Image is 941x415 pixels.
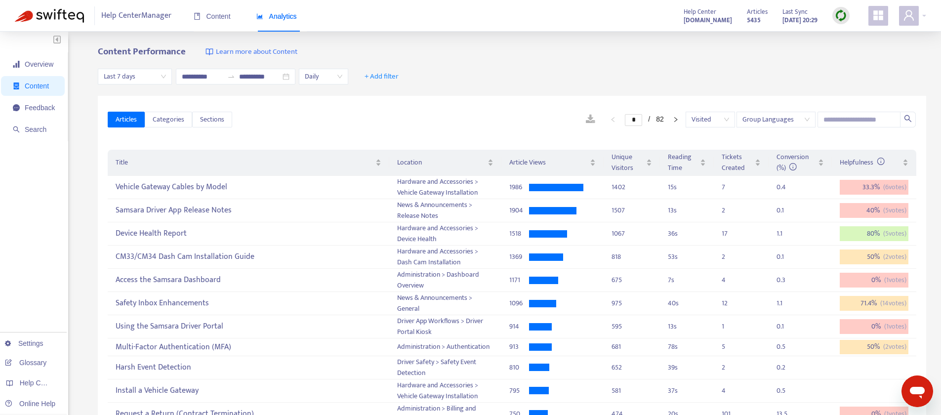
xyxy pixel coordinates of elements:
[777,298,796,309] div: 1.1
[610,117,616,123] span: left
[883,182,906,193] span: ( 6 votes)
[25,60,53,68] span: Overview
[15,9,84,23] img: Swifteq
[840,157,885,168] span: Helpfulness
[625,114,663,125] li: 1/82
[684,6,716,17] span: Help Center
[777,251,796,262] div: 0.1
[116,203,381,219] div: Samsara Driver App Release Notes
[116,179,381,196] div: Vehicle Gateway Cables by Model
[722,182,741,193] div: 7
[835,9,847,22] img: sync.dc5367851b00ba804db3.png
[389,246,502,269] td: Hardware and Accessories > Dash Cam Installation
[216,46,297,58] span: Learn more about Content
[782,15,818,26] strong: [DATE] 20:29
[883,205,906,216] span: ( 5 votes)
[509,362,529,373] div: 810
[840,340,908,355] div: 50 %
[192,112,232,127] button: Sections
[20,379,60,387] span: Help Centers
[98,44,186,59] b: Content Performance
[840,226,908,241] div: 80 %
[116,249,381,265] div: CM33/CM34 Dash Cam Installation Guide
[509,298,529,309] div: 1096
[884,275,906,286] span: ( 1 votes)
[612,341,652,352] div: 681
[668,182,706,193] div: 15 s
[605,114,621,125] li: Previous Page
[145,112,192,127] button: Categories
[227,73,235,81] span: swap-right
[904,115,912,123] span: search
[612,298,652,309] div: 975
[777,385,796,396] div: 0.5
[777,228,796,239] div: 1.1
[777,182,796,193] div: 0.4
[509,157,588,168] span: Article Views
[668,114,684,125] button: right
[722,362,741,373] div: 2
[872,9,884,21] span: appstore
[509,251,529,262] div: 1369
[5,359,46,367] a: Glossary
[509,275,529,286] div: 1171
[668,251,706,262] div: 53 s
[256,12,297,20] span: Analytics
[116,382,381,399] div: Install a Vehicle Gateway
[612,275,652,286] div: 675
[668,205,706,216] div: 13 s
[305,69,342,84] span: Daily
[901,375,933,407] iframe: Button to launch messaging window
[509,205,529,216] div: 1904
[747,6,768,17] span: Articles
[840,319,908,334] div: 0 %
[777,205,796,216] div: 0.1
[612,385,652,396] div: 581
[116,114,137,125] span: Articles
[840,296,908,311] div: 71.4 %
[612,321,652,332] div: 595
[660,150,714,176] th: Reading Time
[747,15,761,26] strong: 5435
[604,150,660,176] th: Unique Visitors
[501,150,604,176] th: Article Views
[612,205,652,216] div: 1507
[883,341,906,352] span: ( 2 votes)
[389,199,502,222] td: News & Announcements > Release Notes
[883,251,906,262] span: ( 2 votes)
[742,112,810,127] span: Group Languages
[389,338,502,356] td: Administration > Authentication
[13,126,20,133] span: search
[227,73,235,81] span: to
[648,115,650,123] span: /
[389,292,502,315] td: News & Announcements > General
[389,176,502,199] td: Hardware and Accessories > Vehicle Gateway Installation
[668,321,706,332] div: 13 s
[612,251,652,262] div: 818
[903,9,915,21] span: user
[612,362,652,373] div: 652
[389,356,502,379] td: Driver Safety > Safety Event Detection
[612,152,644,173] span: Unique Visitors
[840,273,908,288] div: 0 %
[668,341,706,352] div: 78 s
[722,341,741,352] div: 5
[840,249,908,264] div: 50 %
[668,275,706,286] div: 7 s
[668,114,684,125] li: Next Page
[205,48,213,56] img: image-link
[25,104,55,112] span: Feedback
[605,114,621,125] button: left
[25,82,49,90] span: Content
[668,228,706,239] div: 36 s
[612,228,652,239] div: 1067
[722,321,741,332] div: 1
[153,114,184,125] span: Categories
[722,298,741,309] div: 12
[365,71,399,83] span: + Add filter
[777,362,796,373] div: 0.2
[668,385,706,396] div: 37 s
[509,321,529,332] div: 914
[116,359,381,375] div: Harsh Event Detection
[684,14,732,26] a: [DOMAIN_NAME]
